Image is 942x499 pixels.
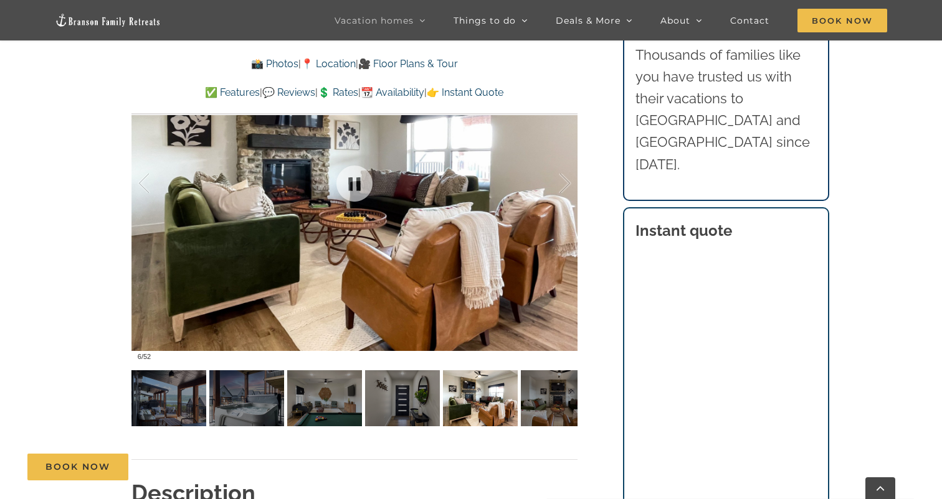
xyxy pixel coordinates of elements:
strong: Instant quote [635,222,732,240]
span: About [660,16,690,25]
a: 👉 Instant Quote [427,86,503,98]
img: 02-Wildflower-Lodge-at-Table-Rock-Lake-Branson-Family-Retreats-vacation-home-rental-1124-scaled.j... [521,370,596,426]
a: 💬 Reviews [262,86,315,98]
span: Vacation homes [335,16,414,25]
span: Contact [730,16,769,25]
p: Thousands of families like you have trusted us with their vacations to [GEOGRAPHIC_DATA] and [GEO... [635,44,817,175]
img: 05-Wildflower-Lodge-at-Table-Rock-Lake-Branson-Family-Retreats-vacation-home-rental-1139-scaled.j... [131,370,206,426]
a: 📍 Location [301,58,356,70]
img: 01-Wildflower-Lodge-at-Table-Rock-Lake-Branson-Family-Retreats-vacation-home-rental-1151-scaled.j... [365,370,440,426]
a: 🎥 Floor Plans & Tour [358,58,458,70]
a: Book Now [27,454,128,480]
p: | | | | [131,85,578,101]
a: 💲 Rates [318,86,358,98]
img: 08-Wildflower-Lodge-at-Table-Rock-Lake-Branson-Family-Retreats-vacation-home-rental-1101-scaled.j... [287,370,362,426]
a: 📸 Photos [251,58,298,70]
img: 02-Wildflower-Lodge-at-Table-Rock-Lake-Branson-Family-Retreats-vacation-home-rental-1123-scaled.j... [443,370,518,426]
a: ✅ Features [205,86,260,98]
img: Branson Family Retreats Logo [55,13,161,27]
p: | | [131,56,578,72]
span: Book Now [45,462,110,472]
span: Things to do [454,16,516,25]
img: 09-Wildflower-Lodge-lake-view-vacation-rental-1120-Edit-scaled.jpg-nggid041311-ngg0dyn-120x90-00f... [209,370,284,426]
span: Book Now [797,9,887,32]
span: Deals & More [556,16,621,25]
a: 📆 Availability [361,86,424,98]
